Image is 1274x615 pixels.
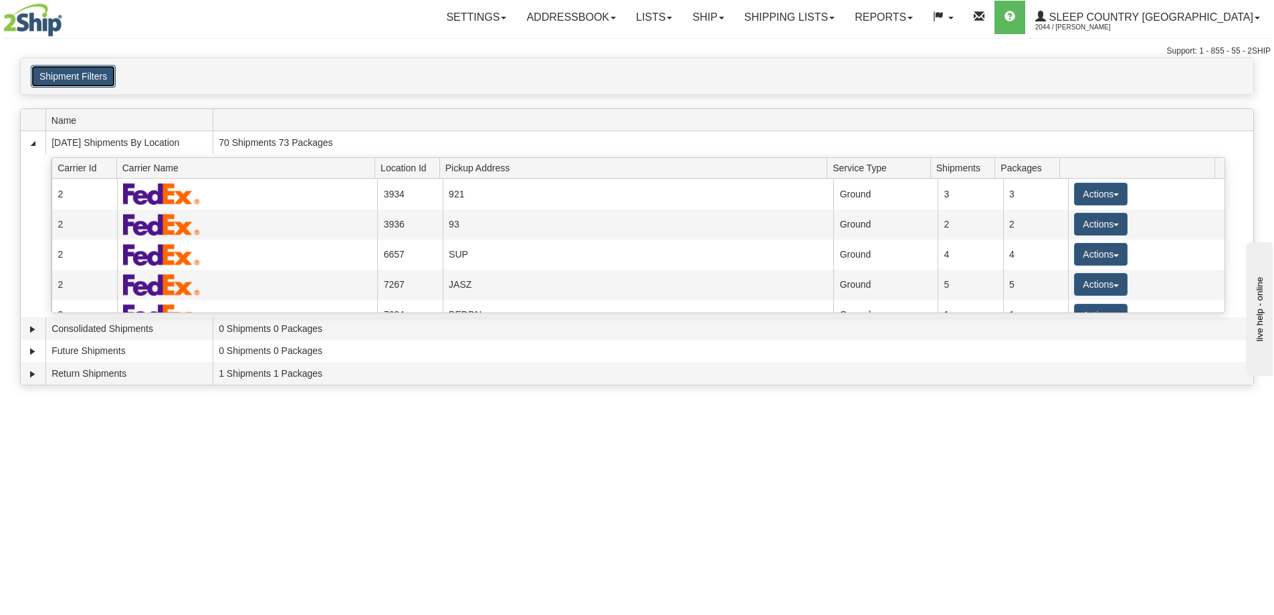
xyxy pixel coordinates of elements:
td: 5 [1003,270,1068,300]
a: Settings [436,1,516,34]
td: 2 [51,209,116,240]
td: Ground [833,240,938,270]
td: Consolidated Shipments [45,317,213,340]
img: FedEx Express® [123,304,200,326]
span: Pickup Address [445,157,827,178]
iframe: chat widget [1243,239,1273,375]
span: 2044 / [PERSON_NAME] [1035,21,1136,34]
button: Shipment Filters [31,65,116,88]
td: 5 [938,270,1002,300]
td: 0 Shipments 0 Packages [213,317,1253,340]
td: JASZ [443,270,834,300]
td: 0 Shipments 0 Packages [213,340,1253,363]
img: FedEx Express® [123,244,200,266]
td: Ground [833,300,938,330]
td: [DATE] Shipments By Location [45,131,213,154]
a: Expand [26,367,39,381]
td: 1 [938,300,1002,330]
td: 3 [1003,179,1068,209]
td: Future Shipments [45,340,213,363]
a: Collapse [26,137,39,150]
img: FedEx Express® [123,183,200,205]
span: Carrier Name [122,157,375,178]
button: Actions [1074,213,1128,236]
a: Expand [26,323,39,336]
span: Carrier Id [58,157,116,178]
a: Addressbook [516,1,626,34]
span: Sleep Country [GEOGRAPHIC_DATA] [1046,11,1253,23]
td: Ground [833,209,938,240]
span: Shipments [936,157,995,178]
td: 2 [1003,209,1068,240]
div: Support: 1 - 855 - 55 - 2SHIP [3,46,1271,57]
a: Lists [626,1,682,34]
td: BEDDN [443,300,834,330]
a: Ship [682,1,734,34]
td: Return Shipments [45,362,213,385]
td: 4 [938,240,1002,270]
a: Sleep Country [GEOGRAPHIC_DATA] 2044 / [PERSON_NAME] [1025,1,1270,34]
td: 2 [51,179,116,209]
td: SUP [443,240,834,270]
button: Actions [1074,243,1128,266]
img: logo2044.jpg [3,3,62,37]
td: Ground [833,179,938,209]
td: 70 Shipments 73 Packages [213,131,1253,154]
div: live help - online [10,11,124,21]
td: 3934 [377,179,442,209]
button: Actions [1074,304,1128,327]
td: 1 Shipments 1 Packages [213,362,1253,385]
td: Ground [833,270,938,300]
a: Shipping lists [734,1,845,34]
td: 3 [938,179,1002,209]
img: FedEx Express® [123,213,200,236]
td: 6657 [377,240,442,270]
button: Actions [1074,183,1128,205]
td: 4 [1003,240,1068,270]
td: 2 [938,209,1002,240]
a: Expand [26,345,39,358]
span: Name [51,110,213,130]
td: 2 [51,240,116,270]
td: 7634 [377,300,442,330]
td: 1 [1003,300,1068,330]
span: Packages [1000,157,1059,178]
td: 2 [51,270,116,300]
a: Reports [845,1,923,34]
td: 2 [51,300,116,330]
button: Actions [1074,273,1128,296]
td: 921 [443,179,834,209]
td: 3936 [377,209,442,240]
span: Location Id [381,157,439,178]
td: 7267 [377,270,442,300]
img: FedEx Express® [123,274,200,296]
td: 93 [443,209,834,240]
span: Service Type [833,157,930,178]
